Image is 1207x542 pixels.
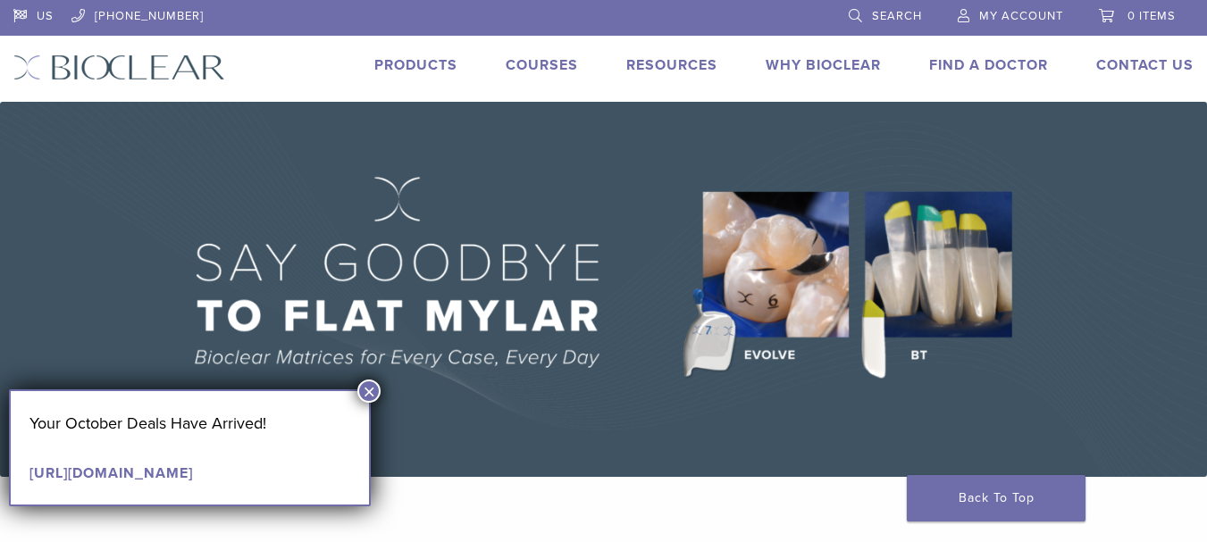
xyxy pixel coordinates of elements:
a: Courses [506,56,578,74]
a: Find A Doctor [929,56,1048,74]
a: Contact Us [1096,56,1194,74]
a: Why Bioclear [766,56,881,74]
a: Resources [626,56,717,74]
a: [URL][DOMAIN_NAME] [29,464,193,482]
img: Bioclear [13,54,225,80]
span: My Account [979,9,1063,23]
a: Back To Top [907,475,1085,521]
span: 0 items [1127,9,1176,23]
span: Search [872,9,922,23]
p: Your October Deals Have Arrived! [29,410,350,437]
a: Products [374,56,457,74]
button: Close [357,379,381,403]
